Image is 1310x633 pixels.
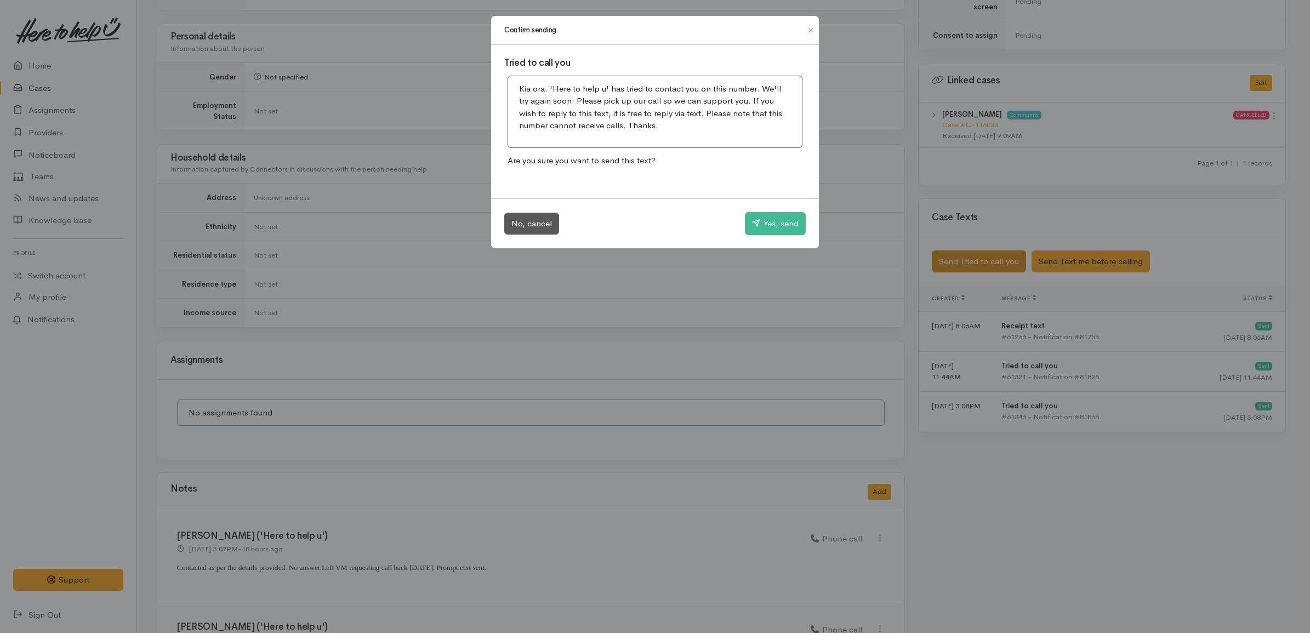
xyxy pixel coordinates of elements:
[802,24,819,37] button: Close
[745,212,806,235] button: Yes, send
[504,58,806,69] h3: Tried to call you
[519,83,791,132] p: Kia ora. 'Here to help u' has tried to contact you on this number. We'll try again soon. Please p...
[504,25,556,36] h1: Confirm sending
[504,151,806,170] p: Are you sure you want to send this text?
[504,213,559,235] button: No, cancel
